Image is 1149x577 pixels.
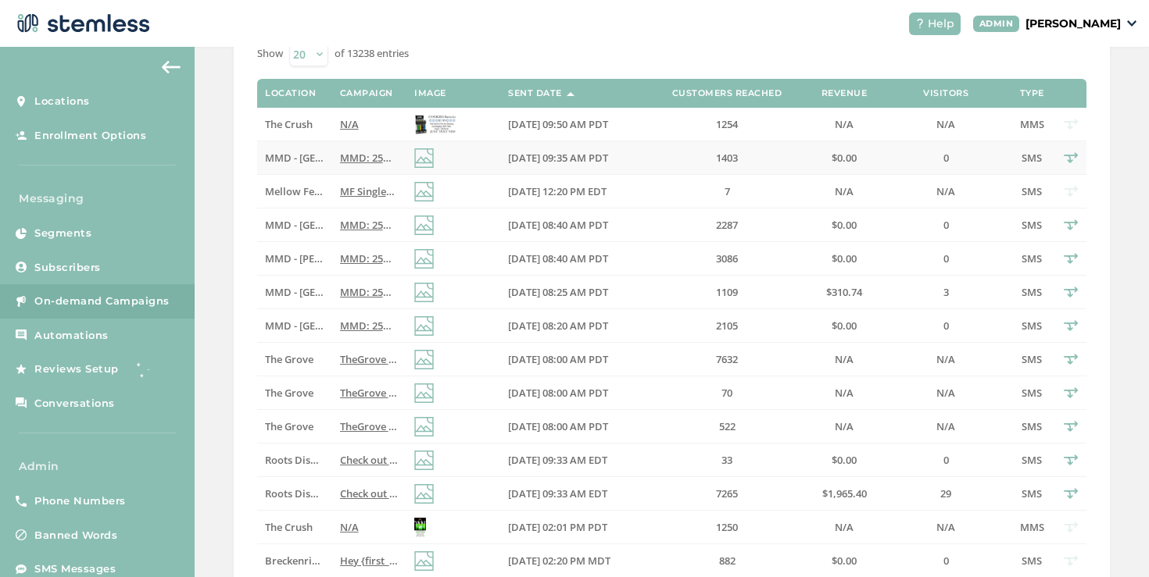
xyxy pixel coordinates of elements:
label: The Grove [265,353,324,366]
label: $1,965.40 [813,487,875,500]
span: 33 [721,453,732,467]
label: $0.00 [813,219,875,232]
span: [DATE] 09:33 AM EDT [508,486,607,500]
label: 09/23/2025 09:33 AM EDT [508,487,641,500]
span: 0 [943,251,949,265]
label: 2287 [657,219,797,232]
label: SMS [1016,219,1047,232]
label: 7 [657,185,797,198]
img: URTYi2SCnHRlMtGxu86z05EGLiX6tJ.jpg [414,115,457,134]
span: SMS [1022,352,1042,366]
span: Conversations [34,396,115,411]
span: N/A [340,520,359,534]
label: MMD: 25% OFF Big Bags every Tue/Wed in September! Click for details & MORE DEALS 🤩 Reply END to c... [340,286,399,299]
label: 09/23/2025 09:50 AM PDT [508,118,641,131]
label: N/A [813,386,875,400]
label: 09/23/2025 08:40 AM PDT [508,219,641,232]
span: N/A [340,117,359,131]
img: HDiWbWSsUfYskNz2u7T4uKimqdmPOQgVSNkFW.jpg [414,518,426,537]
img: icon-img-d887fa0c.svg [414,484,434,504]
label: N/A [891,521,1000,534]
span: MMD: 25% OFF Big Bags every Tue/Wed in September! Click for details & MORE DEALS 🤩 Reply END to c... [340,251,864,265]
label: N/A [340,118,399,131]
label: 09/23/2025 08:00 AM PDT [508,386,641,400]
label: SMS [1016,554,1047,568]
span: [DATE] 08:40 AM PDT [508,251,608,265]
span: 0 [943,453,949,467]
label: 3 [891,286,1000,299]
span: 2287 [716,218,738,232]
span: The Grove [265,386,313,400]
label: Roots Dispensary - Med [265,454,324,467]
label: Visitors [923,88,968,98]
label: N/A [340,521,399,534]
span: 70 [721,386,732,400]
span: Help [928,16,954,32]
img: icon-img-d887fa0c.svg [414,417,434,436]
span: MF Singles Week: 20% off the Singles Shop. No code needed, ends [DATE]. Tap link below to order! ... [340,184,904,198]
label: MF Singles Week: 20% off the Singles Shop. No code needed, ends Sept 29. Tap link below to order!... [340,185,399,198]
span: [DATE] 12:20 PM EDT [508,184,607,198]
label: 7632 [657,353,797,366]
label: 09/22/2025 02:01 PM PDT [508,521,641,534]
span: 0 [943,554,949,568]
span: [DATE] 08:00 AM PDT [508,419,608,433]
span: SMS [1022,285,1042,299]
label: TheGrove La Mesa: You have a new notification waiting for you, {first_name}! Reply END to cancel [340,386,399,400]
span: $310.74 [826,285,862,299]
label: $310.74 [813,286,875,299]
img: icon-img-d887fa0c.svg [414,451,434,470]
span: Segments [34,226,91,241]
span: [DATE] 08:00 AM PDT [508,386,608,400]
label: N/A [813,118,875,131]
span: Banned Words [34,528,117,543]
label: 522 [657,420,797,433]
label: Customers Reached [672,88,782,98]
div: Chat Widget [1071,502,1149,577]
span: N/A [835,520,854,534]
label: Location [265,88,316,98]
span: Locations [34,94,90,109]
label: 0 [891,454,1000,467]
span: 522 [719,419,736,433]
span: [DATE] 02:01 PM PDT [508,520,607,534]
span: N/A [835,184,854,198]
span: 1250 [716,520,738,534]
span: [DATE] 09:50 AM PDT [508,117,608,131]
img: icon-img-d887fa0c.svg [414,283,434,302]
label: Type [1020,88,1044,98]
label: MMD - Long Beach [265,151,324,165]
label: SMS [1016,286,1047,299]
span: N/A [835,352,854,366]
span: N/A [835,419,854,433]
label: N/A [891,420,1000,433]
label: TheGrove La Mesa: You have a new notification waiting for you, {first_name}! Reply END to cancel [340,353,399,366]
label: SMS [1016,185,1047,198]
span: MMS [1020,520,1044,534]
span: $0.00 [832,151,857,165]
span: MMD - [GEOGRAPHIC_DATA] [265,319,402,333]
label: $0.00 [813,151,875,165]
label: Roots Dispensary - Rec [265,487,324,500]
span: The Crush [265,520,313,534]
label: The Grove [265,420,324,433]
label: 1403 [657,151,797,165]
label: 2105 [657,319,797,333]
label: MMD: 25% OFF Big Bags every Tue/Wed in September! Click for details & MORE DEALS 🤩 Reply END to c... [340,252,399,265]
span: 1254 [716,117,738,131]
span: $0.00 [832,453,857,467]
label: 33 [657,454,797,467]
label: of 13238 entries [335,46,409,62]
img: icon-help-white-03924b79.svg [915,19,925,28]
label: N/A [891,118,1000,131]
img: icon-img-d887fa0c.svg [414,249,434,269]
label: The Grove [265,386,324,400]
span: Roots Dispensary - Rec [265,486,374,500]
label: SMS [1016,151,1047,165]
span: MMD: 25% OFF Big Bags every Tue/Wed in September! Click for details & MORE DEALS 🤩 Reply END to c... [340,218,864,232]
span: On-demand Campaigns [34,294,170,309]
span: $1,965.40 [822,486,867,500]
label: 09/22/2025 02:20 PM MDT [508,554,641,568]
label: N/A [891,386,1000,400]
label: 09/23/2025 09:33 AM EDT [508,454,641,467]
